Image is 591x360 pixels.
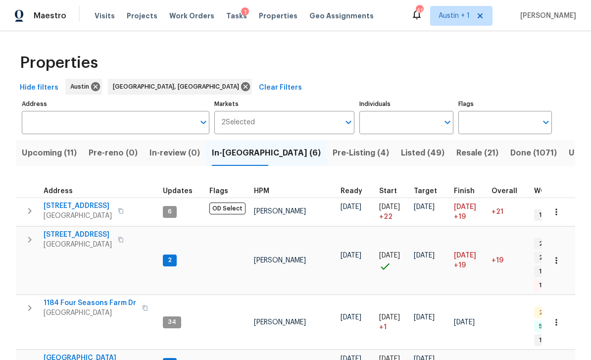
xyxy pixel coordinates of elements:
span: [STREET_ADDRESS] [44,201,112,211]
span: 2 QC [535,309,558,317]
span: [DATE] [414,314,435,321]
span: [DATE] [454,204,476,210]
td: 21 day(s) past target finish date [488,198,530,226]
span: [DATE] [341,252,361,259]
span: Work Orders [169,11,214,21]
span: [DATE] [341,204,361,210]
span: Updates [163,188,193,195]
span: Austin [70,82,93,92]
span: [PERSON_NAME] [254,208,306,215]
span: [GEOGRAPHIC_DATA] [44,240,112,250]
div: [GEOGRAPHIC_DATA], [GEOGRAPHIC_DATA] [108,79,252,95]
span: Properties [259,11,297,21]
span: 1 Accepted [535,336,577,345]
span: Properties [20,58,98,68]
span: 2 Sent [535,254,563,262]
span: In-[GEOGRAPHIC_DATA] (6) [212,146,321,160]
span: Tasks [226,12,247,19]
span: +19 [492,257,503,264]
div: Earliest renovation start date (first business day after COE or Checkout) [341,188,371,195]
span: 1 WIP [535,211,557,219]
label: Flags [458,101,552,107]
span: [DATE] [341,314,361,321]
span: [DATE] [379,252,400,259]
div: Days past target finish date [492,188,526,195]
label: Individuals [359,101,453,107]
div: 1 [241,7,249,17]
span: Visits [95,11,115,21]
span: Pre-reno (0) [89,146,138,160]
span: Finish [454,188,475,195]
span: Hide filters [20,82,58,94]
span: [GEOGRAPHIC_DATA] [44,308,136,318]
span: 2 Selected [221,118,255,127]
div: Austin [65,79,102,95]
span: Projects [127,11,157,21]
div: 41 [416,6,423,16]
span: Clear Filters [259,82,302,94]
button: Clear Filters [255,79,306,97]
span: +19 [454,260,466,270]
span: +21 [492,208,503,215]
button: Open [441,115,454,129]
span: [STREET_ADDRESS] [44,230,112,240]
div: Actual renovation start date [379,188,406,195]
span: Austin + 1 [439,11,470,21]
span: + 22 [379,212,393,222]
button: Open [539,115,553,129]
td: Project started 1 days late [375,295,410,350]
div: Projected renovation finish date [454,188,484,195]
span: [PERSON_NAME] [254,319,306,326]
span: +19 [454,212,466,222]
span: HPM [254,188,269,195]
td: Scheduled to finish 19 day(s) late [450,198,488,226]
span: 1 Rejected [535,281,575,290]
span: Pre-Listing (4) [333,146,389,160]
span: 2 [164,256,176,264]
span: Start [379,188,397,195]
button: Hide filters [16,79,62,97]
span: WO Completion [534,188,589,195]
span: [GEOGRAPHIC_DATA], [GEOGRAPHIC_DATA] [113,82,243,92]
span: In-review (0) [149,146,200,160]
span: 1184 Four Seasons Farm Dr [44,298,136,308]
span: Target [414,188,437,195]
span: Address [44,188,73,195]
div: Target renovation project end date [414,188,446,195]
td: Project started 22 days late [375,198,410,226]
span: Ready [341,188,362,195]
button: Open [197,115,210,129]
span: Flags [209,188,228,195]
span: 5 Done [535,322,563,331]
span: Done (1071) [510,146,557,160]
span: Maestro [34,11,66,21]
span: 6 [164,207,176,216]
td: Scheduled to finish 19 day(s) late [450,226,488,295]
span: OD Select [209,203,246,214]
span: Geo Assignments [309,11,374,21]
span: Listed (49) [401,146,444,160]
label: Markets [214,101,355,107]
span: + 1 [379,322,387,332]
td: Project started on time [375,226,410,295]
span: 2 WIP [535,240,559,248]
span: [PERSON_NAME] [254,257,306,264]
td: 19 day(s) past target finish date [488,226,530,295]
span: [PERSON_NAME] [516,11,576,21]
span: [GEOGRAPHIC_DATA] [44,211,112,221]
span: Overall [492,188,517,195]
button: Open [342,115,355,129]
span: 1 Accepted [535,267,577,276]
span: 34 [164,318,180,326]
span: [DATE] [454,252,476,259]
label: Address [22,101,209,107]
span: [DATE] [414,204,435,210]
span: [DATE] [454,319,475,326]
span: [DATE] [379,314,400,321]
span: [DATE] [414,252,435,259]
span: [DATE] [379,204,400,210]
span: Upcoming (11) [22,146,77,160]
span: Resale (21) [456,146,498,160]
